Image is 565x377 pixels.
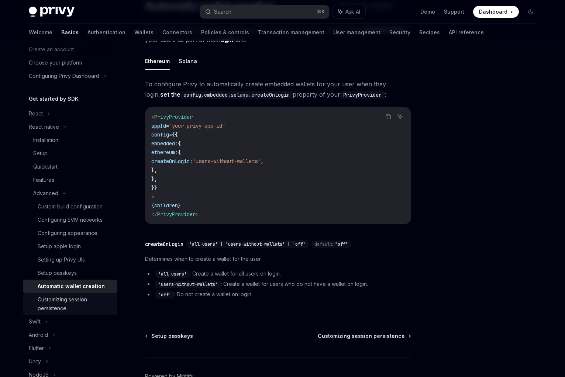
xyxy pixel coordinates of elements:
span: > [151,193,154,200]
div: Configuring EVM networks [38,215,103,224]
span: To configure Privy to automatically create embedded wallets for your user when they login, proper... [145,79,411,100]
span: Ask AI [345,8,360,15]
a: Quickstart [23,160,117,173]
span: { [175,131,178,138]
span: default: [314,241,335,247]
span: { [178,149,181,156]
span: PrivyProvider [154,114,193,120]
a: Automatic wallet creation [23,280,117,293]
a: Demo [420,8,435,15]
h5: Get started by SDK [29,94,79,103]
code: PrivyProvider [340,91,385,99]
a: Setup apple login [23,240,117,253]
span: ⌘ K [317,9,325,15]
div: Flutter [29,344,44,353]
a: Features [23,173,117,187]
a: Dashboard [473,6,519,18]
span: { [151,202,154,209]
code: 'users-without-wallets' [155,281,221,288]
a: Welcome [29,24,52,41]
span: "off" [335,241,348,247]
li: : Create a wallet for all users on login. [145,269,411,278]
img: dark logo [29,7,75,17]
a: Installation [23,134,117,147]
button: Ask AI [333,5,365,18]
span: "your-privy-app-id" [169,122,225,129]
div: Setup passkeys [38,269,77,277]
a: Security [389,24,410,41]
button: Solana [179,52,197,70]
span: }, [151,167,157,173]
a: Setup passkeys [146,332,193,340]
div: createOnLogin [145,241,183,248]
div: Automatic wallet creation [38,282,105,291]
span: Setup passkeys [151,332,193,340]
span: children [154,202,178,209]
a: Setting up Privy UIs [23,253,117,266]
span: Determines when to create a wallet for the user. [145,255,411,263]
a: Support [444,8,464,15]
div: Setup [33,149,48,158]
a: Wallets [134,24,154,41]
div: Customizing session persistence [38,295,113,313]
button: Ethereum [145,52,170,70]
span: 'users-without-wallets' [193,158,261,165]
code: 'all-users' [155,270,190,278]
div: React native [29,122,59,131]
a: User management [333,24,380,41]
div: Installation [33,136,58,145]
div: Configuring appearance [38,229,97,238]
span: } [154,184,157,191]
span: { [172,131,175,138]
div: Quickstart [33,162,58,171]
span: createOnLogin: [151,158,193,165]
li: : Create a wallet for users who do not have a wallet on login. [145,280,411,288]
a: Transaction management [258,24,324,41]
a: Customizing session persistence [318,332,410,340]
span: < [151,114,154,120]
span: { [178,140,181,147]
span: , [261,158,263,165]
span: </ [151,211,157,218]
a: Setup passkeys [23,266,117,280]
div: Android [29,331,48,339]
a: Setup [23,147,117,160]
a: Authentication [87,24,125,41]
code: config.embedded.solana.createOnLogin [180,91,293,99]
span: embedded: [151,140,178,147]
div: Search... [214,7,235,16]
span: = [166,122,169,129]
span: appId [151,122,166,129]
a: API reference [449,24,484,41]
button: Ask AI [395,112,405,121]
span: }, [151,176,157,182]
span: PrivyProvider [157,211,196,218]
button: Toggle dark mode [525,6,537,18]
span: } [151,184,154,191]
div: Setup apple login [38,242,81,251]
strong: set the [160,91,293,98]
span: Customizing session persistence [318,332,405,340]
a: Basics [61,24,79,41]
button: Search...⌘K [200,5,329,18]
code: 'off' [155,291,174,298]
a: Choose your platform [23,56,117,69]
a: Configuring appearance [23,226,117,240]
div: Custom build configuration [38,202,103,211]
span: Dashboard [479,8,507,15]
a: Connectors [162,24,192,41]
a: Customizing session persistence [23,293,117,315]
span: 'all-users' | 'users-without-wallets' | 'off' [189,241,306,247]
div: Swift [29,317,41,326]
div: Unity [29,357,41,366]
li: : Do not create a wallet on login. [145,290,411,299]
div: Advanced [33,189,58,198]
div: Choose your platform [29,58,82,67]
div: React [29,109,43,118]
div: Features [33,176,54,184]
div: Setting up Privy UIs [38,255,85,264]
span: } [178,202,181,209]
span: = [169,131,172,138]
span: config [151,131,169,138]
a: Recipes [419,24,440,41]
